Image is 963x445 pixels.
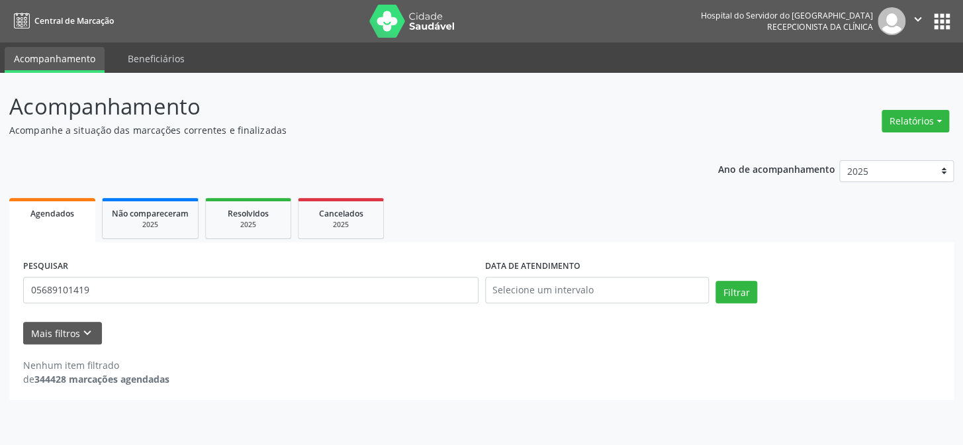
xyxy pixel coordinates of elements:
[485,277,710,303] input: Selecione um intervalo
[9,10,114,32] a: Central de Marcação
[23,322,102,345] button: Mais filtroskeyboard_arrow_down
[34,373,169,385] strong: 344428 marcações agendadas
[228,208,269,219] span: Resolvidos
[23,256,68,277] label: PESQUISAR
[767,21,873,32] span: Recepcionista da clínica
[9,123,670,137] p: Acompanhe a situação das marcações correntes e finalizadas
[80,326,95,340] i: keyboard_arrow_down
[23,372,169,386] div: de
[5,47,105,73] a: Acompanhamento
[485,256,580,277] label: DATA DE ATENDIMENTO
[112,208,189,219] span: Não compareceram
[215,220,281,230] div: 2025
[118,47,194,70] a: Beneficiários
[9,90,670,123] p: Acompanhamento
[112,220,189,230] div: 2025
[911,12,925,26] i: 
[717,160,835,177] p: Ano de acompanhamento
[23,277,479,303] input: Nome, código do beneficiário ou CPF
[878,7,905,35] img: img
[701,10,873,21] div: Hospital do Servidor do [GEOGRAPHIC_DATA]
[715,281,757,303] button: Filtrar
[308,220,374,230] div: 2025
[882,110,949,132] button: Relatórios
[319,208,363,219] span: Cancelados
[23,358,169,372] div: Nenhum item filtrado
[931,10,954,33] button: apps
[905,7,931,35] button: 
[34,15,114,26] span: Central de Marcação
[30,208,74,219] span: Agendados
